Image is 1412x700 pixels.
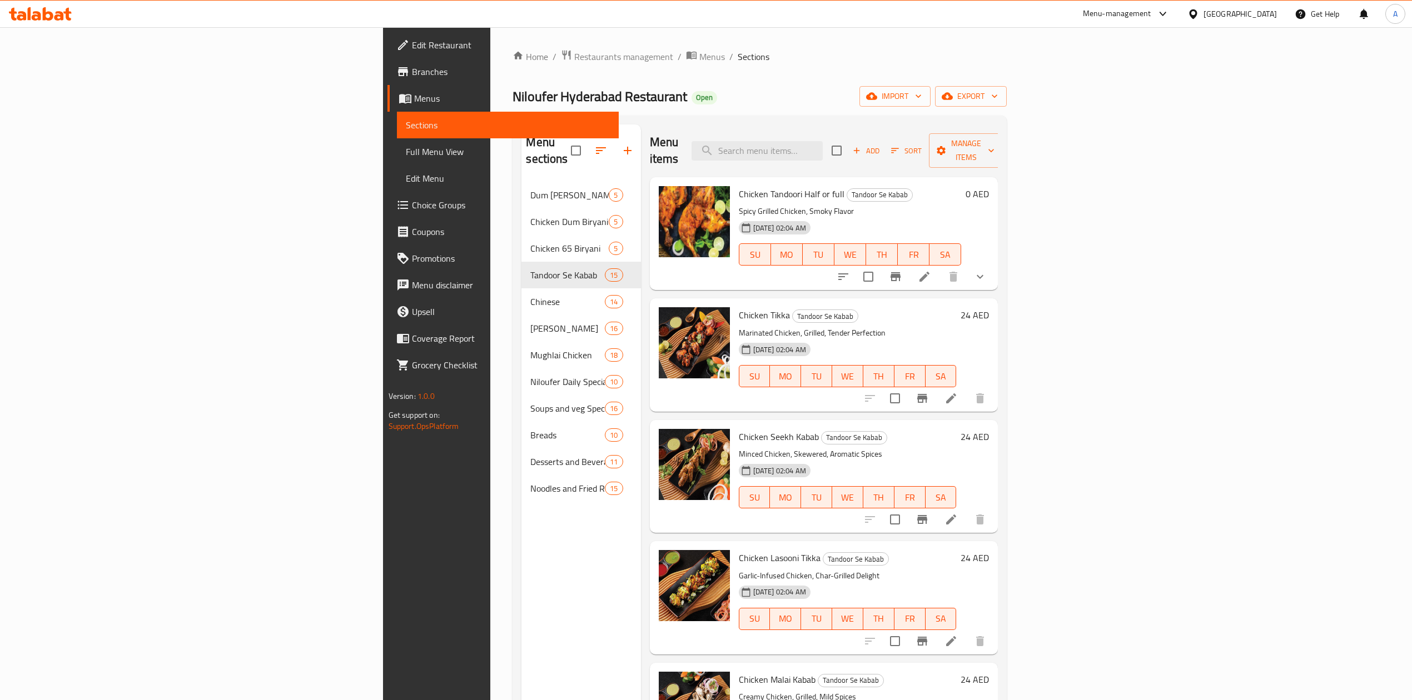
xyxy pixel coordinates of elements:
button: Branch-specific-item [909,628,936,654]
button: SU [739,608,770,630]
button: SA [926,365,957,387]
button: TU [801,365,832,387]
span: Sort items [884,142,929,159]
button: TH [866,243,898,266]
div: Desserts and Beverages11 [521,448,640,475]
span: [PERSON_NAME] [530,322,605,335]
h6: 24 AED [961,307,989,323]
div: Breads10 [521,422,640,448]
nav: breadcrumb [513,49,1007,64]
span: SU [744,489,766,506]
button: SA [926,486,957,508]
h6: 24 AED [961,550,989,566]
div: Chinese14 [521,288,640,315]
a: Support.OpsPlatform [389,419,459,433]
span: TU [806,611,828,627]
span: Menus [699,50,725,63]
div: Tandoor Se Kabab [823,552,889,566]
button: delete [940,263,967,290]
span: Sort sections [588,137,614,164]
button: MO [770,608,801,630]
div: Menu-management [1083,7,1151,21]
button: MO [771,243,803,266]
button: MO [770,486,801,508]
span: Select to update [883,629,907,653]
span: SU [744,611,766,627]
span: Branches [412,65,610,78]
span: Sort [891,144,922,157]
div: items [605,348,623,362]
span: Sections [406,118,610,132]
a: Menu disclaimer [387,272,619,298]
span: Tandoor Se Kabab [822,431,887,444]
span: 1.0.0 [417,389,435,403]
h6: 0 AED [966,186,989,202]
button: Branch-specific-item [882,263,909,290]
span: Tandoor Se Kabab [818,674,883,687]
div: items [609,215,623,228]
img: Chicken Tandoori Half or full [659,186,730,257]
button: show more [967,263,993,290]
div: Chicken Dum Biryani5 [521,208,640,235]
span: Tandoor Se Kabab [530,268,605,282]
span: Choice Groups [412,198,610,212]
div: Niloufer Daily Special10 [521,368,640,395]
span: 16 [605,323,622,334]
span: Get support on: [389,408,440,422]
span: 15 [605,270,622,281]
button: delete [967,506,993,533]
span: Chicken Tandoori Half or full [739,186,844,202]
span: Breads [530,428,605,442]
span: export [944,89,998,103]
div: Tandoor Se Kabab [821,431,887,444]
a: Edit Restaurant [387,32,619,58]
button: Manage items [929,133,1003,168]
span: 5 [609,217,622,227]
svg: Show Choices [973,270,987,283]
span: FR [899,368,921,384]
button: WE [832,608,863,630]
div: Dum [PERSON_NAME]5 [521,182,640,208]
span: Noodles and Fried Rice [530,482,605,495]
button: import [859,86,931,107]
span: 5 [609,243,622,254]
span: MO [775,247,798,263]
button: SU [739,486,770,508]
span: Sections [738,50,769,63]
span: WE [837,611,859,627]
span: TH [871,247,893,263]
div: items [605,428,623,442]
a: Edit Menu [397,165,619,192]
span: TU [807,247,830,263]
button: Add [848,142,884,159]
span: 16 [605,403,622,414]
span: Coupons [412,225,610,238]
div: Chicken Dum Biryani [530,215,609,228]
div: items [605,295,623,308]
div: Dum Biryani Mutton [530,188,609,202]
button: Branch-specific-item [909,506,936,533]
div: Mughlai Chicken18 [521,342,640,368]
span: TU [806,489,828,506]
button: SU [739,365,770,387]
span: Upsell [412,305,610,318]
button: FR [894,365,926,387]
span: Edit Restaurant [412,38,610,52]
span: TH [868,368,890,384]
span: Coverage Report [412,332,610,345]
p: Garlic-Infused Chicken, Char-Grilled Delight [739,569,957,583]
a: Sections [397,112,619,138]
div: Tandoor Se Kabab [818,674,884,687]
button: sort-choices [830,263,857,290]
div: Chinese [530,295,605,308]
a: Menus [387,85,619,112]
div: Tandoor Se Kabab [847,188,913,202]
span: Desserts and Beverages [530,455,605,468]
a: Promotions [387,245,619,272]
span: Menus [414,92,610,105]
h6: 24 AED [961,429,989,444]
span: Full Menu View [406,145,610,158]
button: SA [929,243,961,266]
button: MO [770,365,801,387]
a: Edit menu item [944,392,958,405]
